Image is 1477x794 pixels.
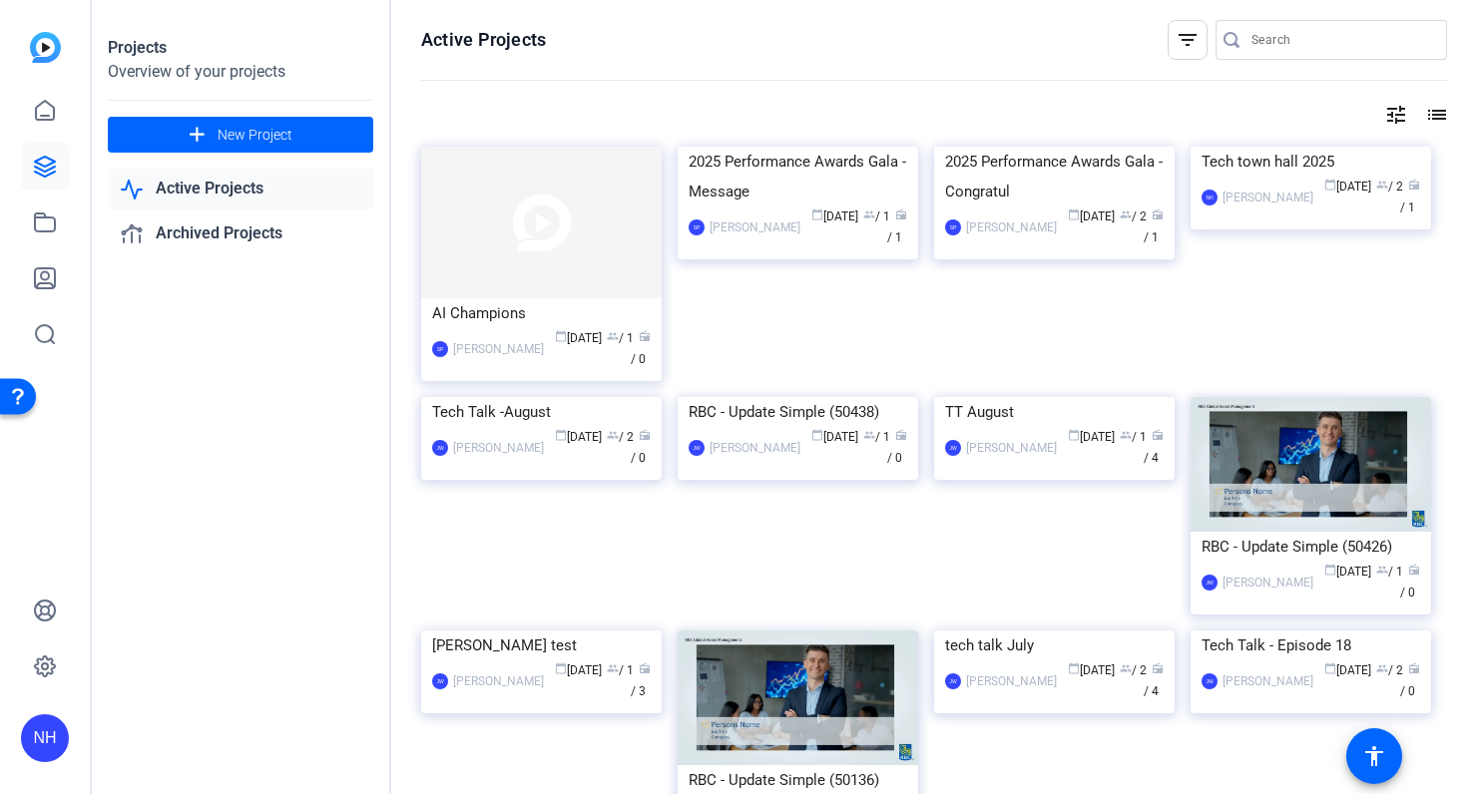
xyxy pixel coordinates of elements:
[1202,147,1420,177] div: Tech town hall 2025
[1202,575,1218,591] div: JW
[1068,663,1115,677] span: [DATE]
[639,662,651,674] span: radio
[1376,564,1388,576] span: group
[895,208,907,220] span: radio
[689,397,907,427] div: RBC - Update Simple (50438)
[1202,190,1218,205] div: NH
[1068,662,1080,674] span: calendar_today
[639,429,651,441] span: radio
[1324,662,1336,674] span: calendar_today
[453,438,544,458] div: [PERSON_NAME]
[1384,103,1408,127] mat-icon: tune
[108,169,373,209] a: Active Projects
[1152,662,1164,674] span: radio
[1120,430,1147,444] span: / 1
[1324,565,1371,579] span: [DATE]
[1400,663,1420,698] span: / 0
[639,330,651,342] span: radio
[966,438,1057,458] div: [PERSON_NAME]
[1202,673,1218,689] div: JW
[1120,429,1132,441] span: group
[21,714,69,762] div: NH
[631,663,651,698] span: / 3
[1120,662,1132,674] span: group
[555,430,602,444] span: [DATE]
[607,331,634,345] span: / 1
[1376,180,1403,194] span: / 2
[887,430,907,465] span: / 0
[421,28,546,52] h1: Active Projects
[607,429,619,441] span: group
[1376,565,1403,579] span: / 1
[1408,564,1420,576] span: radio
[1144,663,1164,698] span: / 4
[1176,28,1200,52] mat-icon: filter_list
[1120,209,1147,223] span: / 2
[1144,430,1164,465] span: / 4
[1223,671,1313,691] div: [PERSON_NAME]
[710,438,800,458] div: [PERSON_NAME]
[108,36,373,60] div: Projects
[555,429,567,441] span: calendar_today
[710,217,800,237] div: [PERSON_NAME]
[1423,103,1447,127] mat-icon: list
[1324,179,1336,191] span: calendar_today
[966,217,1057,237] div: [PERSON_NAME]
[1202,630,1420,660] div: Tech Talk - Episode 18
[1152,208,1164,220] span: radio
[1324,663,1371,677] span: [DATE]
[945,219,961,235] div: SP
[1120,663,1147,677] span: / 2
[945,397,1164,427] div: TT August
[1068,209,1115,223] span: [DATE]
[432,630,651,660] div: [PERSON_NAME] test
[607,663,634,677] span: / 1
[108,213,373,254] a: Archived Projects
[1120,208,1132,220] span: group
[1376,179,1388,191] span: group
[1251,28,1431,52] input: Search
[432,397,651,427] div: Tech Talk -August
[1400,565,1420,599] span: / 0
[1376,662,1388,674] span: group
[30,32,61,63] img: blue-gradient.svg
[887,209,907,244] span: / 1
[607,430,634,444] span: / 2
[631,430,651,465] span: / 0
[863,209,890,223] span: / 1
[185,123,210,148] mat-icon: add
[555,331,602,345] span: [DATE]
[1408,179,1420,191] span: radio
[1152,429,1164,441] span: radio
[863,429,875,441] span: group
[1068,208,1080,220] span: calendar_today
[432,341,448,357] div: SP
[108,60,373,84] div: Overview of your projects
[811,209,858,223] span: [DATE]
[555,662,567,674] span: calendar_today
[555,663,602,677] span: [DATE]
[432,298,651,328] div: AI Champions
[1223,188,1313,207] div: [PERSON_NAME]
[1408,662,1420,674] span: radio
[689,440,705,456] div: JW
[108,117,373,153] button: New Project
[945,147,1164,206] div: 2025 Performance Awards Gala - Congratul
[689,219,705,235] div: SP
[1144,209,1164,244] span: / 1
[432,673,448,689] div: JW
[1362,744,1386,768] mat-icon: accessibility
[945,673,961,689] div: JW
[811,429,823,441] span: calendar_today
[811,208,823,220] span: calendar_today
[607,330,619,342] span: group
[863,430,890,444] span: / 1
[1400,180,1420,214] span: / 1
[1223,573,1313,593] div: [PERSON_NAME]
[945,630,1164,660] div: tech talk July
[1068,430,1115,444] span: [DATE]
[1202,532,1420,562] div: RBC - Update Simple (50426)
[607,662,619,674] span: group
[811,430,858,444] span: [DATE]
[432,440,448,456] div: JW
